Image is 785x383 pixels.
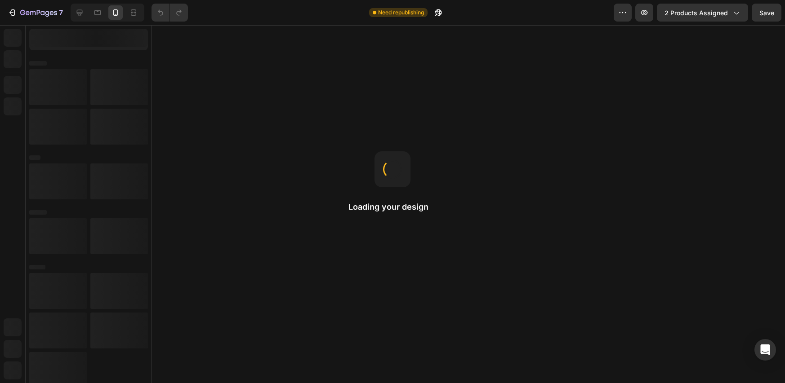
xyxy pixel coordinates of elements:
[665,8,728,18] span: 2 products assigned
[657,4,748,22] button: 2 products assigned
[152,4,188,22] div: Undo/Redo
[759,9,774,17] span: Save
[752,4,781,22] button: Save
[59,7,63,18] p: 7
[4,4,67,22] button: 7
[348,202,437,212] h2: Loading your design
[378,9,424,17] span: Need republishing
[754,339,776,361] div: Open Intercom Messenger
